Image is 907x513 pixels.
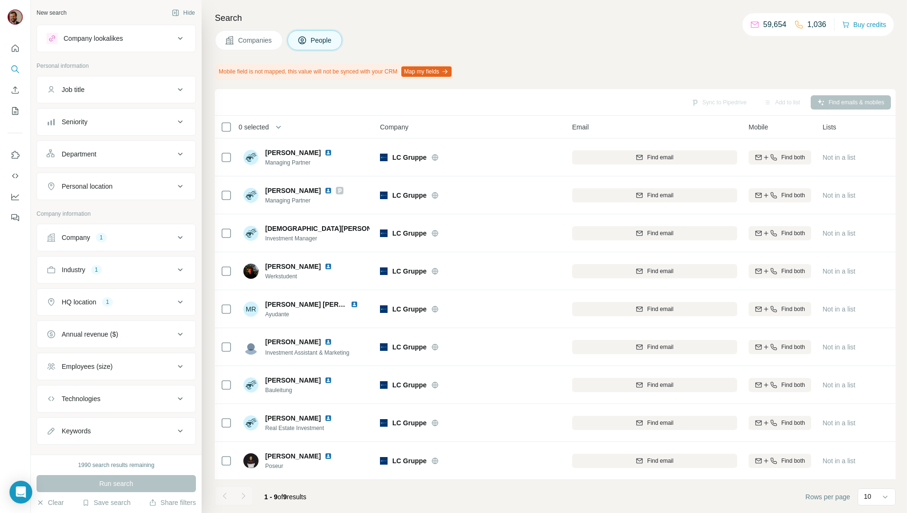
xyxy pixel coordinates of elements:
span: 9 [283,493,287,501]
button: Industry1 [37,258,195,281]
div: Keywords [62,426,91,436]
span: Find email [647,343,673,351]
button: My lists [8,102,23,119]
img: Avatar [243,377,259,393]
div: Job title [62,85,84,94]
img: Avatar [8,9,23,25]
span: LC Gruppe [392,153,426,162]
img: Avatar [243,453,259,468]
span: Lists [823,122,836,132]
span: Find both [781,457,805,465]
span: [PERSON_NAME] [265,376,321,385]
button: Hide [165,6,202,20]
span: Managing Partner [265,196,343,205]
button: Annual revenue ($) [37,323,195,346]
div: Seniority [62,117,87,127]
span: Bauleitung [265,386,343,394]
span: [DEMOGRAPHIC_DATA][PERSON_NAME] [265,224,397,233]
span: Real Estate Investment [265,424,343,432]
span: Not in a list [823,154,855,161]
span: Find email [647,267,673,275]
button: Use Surfe on LinkedIn [8,147,23,164]
span: Find email [647,457,673,465]
button: Dashboard [8,188,23,205]
div: Company lookalikes [64,34,123,43]
button: Job title [37,78,195,101]
div: 1 [102,298,113,306]
span: Find both [781,267,805,275]
button: Buy credits [842,18,886,31]
span: Find both [781,343,805,351]
div: Technologies [62,394,101,403]
button: Find both [749,302,811,316]
span: of [278,493,283,501]
div: 1990 search results remaining [78,461,155,469]
div: 1 [91,266,102,274]
img: Logo of LC Gruppe [380,267,388,275]
button: Seniority [37,110,195,133]
button: Department [37,143,195,165]
span: People [311,36,333,45]
button: Share filters [149,498,196,507]
div: 1 [96,233,107,242]
img: Avatar [243,226,259,241]
button: Clear [37,498,64,507]
span: Find both [781,229,805,238]
div: New search [37,9,66,17]
span: Investment Assistant & Marketing [265,349,349,356]
span: Find email [647,419,673,427]
img: Avatar [243,339,259,355]
div: Industry [62,265,85,275]
span: Find email [647,229,673,238]
button: Keywords [37,420,195,442]
button: Find email [572,416,737,430]
span: Werkstudent [265,272,343,281]
button: Find both [749,188,811,202]
span: [PERSON_NAME] [PERSON_NAME] [265,301,379,308]
span: 0 selected [239,122,269,132]
button: Find both [749,226,811,240]
span: Company [380,122,408,132]
span: Email [572,122,589,132]
button: Company lookalikes [37,27,195,50]
p: 59,654 [763,19,787,30]
button: Quick start [8,40,23,57]
span: LC Gruppe [392,418,426,428]
span: Find both [781,191,805,200]
img: LinkedIn logo [324,338,332,346]
div: Open Intercom Messenger [9,481,32,504]
span: Companies [238,36,273,45]
button: Personal location [37,175,195,198]
span: [PERSON_NAME] [265,413,321,423]
span: [PERSON_NAME] [265,451,321,461]
button: Employees (size) [37,355,195,378]
span: Find email [647,381,673,389]
img: Avatar [243,264,259,279]
span: [PERSON_NAME] [265,186,321,195]
span: Find both [781,153,805,162]
img: Logo of LC Gruppe [380,229,388,237]
button: Find email [572,340,737,354]
button: Save search [82,498,130,507]
button: Find email [572,226,737,240]
span: results [264,493,306,501]
span: Not in a list [823,192,855,199]
div: Personal location [62,182,112,191]
span: Investment Manager [265,234,370,243]
span: Not in a list [823,229,855,237]
img: LinkedIn logo [324,414,332,422]
span: Poseur [265,462,343,470]
button: Find both [749,264,811,278]
div: Mobile field is not mapped, this value will not be synced with your CRM [215,64,453,80]
p: Personal information [37,62,196,70]
p: 1,036 [807,19,826,30]
p: Company information [37,210,196,218]
button: Map my fields [401,66,452,77]
span: Mobile [749,122,768,132]
span: Ayudante [265,310,370,319]
button: Find email [572,150,737,165]
span: Find both [781,305,805,313]
img: LinkedIn logo [324,452,332,460]
span: Rows per page [805,492,850,502]
span: Find email [647,305,673,313]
